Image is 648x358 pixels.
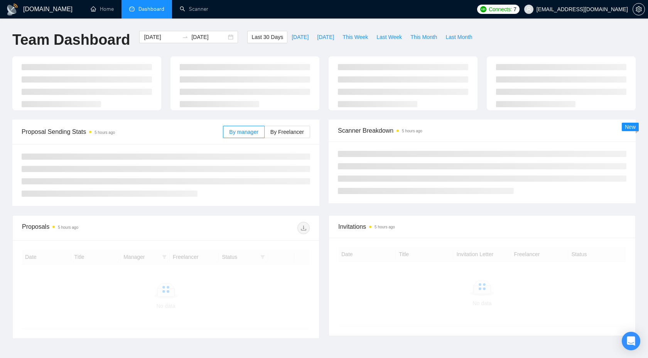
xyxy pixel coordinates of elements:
a: setting [633,6,645,12]
div: Open Intercom Messenger [622,332,640,350]
span: By manager [229,129,258,135]
img: upwork-logo.png [480,6,486,12]
span: Dashboard [138,6,164,12]
button: This Month [406,31,441,43]
span: This Month [410,33,437,41]
span: Last Week [376,33,402,41]
time: 5 hours ago [58,225,78,230]
h1: Team Dashboard [12,31,130,49]
button: Last 30 Days [247,31,287,43]
img: logo [6,3,19,16]
span: Last Month [445,33,472,41]
span: By Freelancer [270,129,304,135]
a: homeHome [91,6,114,12]
span: Invitations [338,222,626,231]
span: [DATE] [292,33,309,41]
span: swap-right [182,34,188,40]
span: Proposal Sending Stats [22,127,223,137]
time: 5 hours ago [402,129,422,133]
button: This Week [338,31,372,43]
button: [DATE] [287,31,313,43]
button: Last Week [372,31,406,43]
a: searchScanner [180,6,208,12]
time: 5 hours ago [375,225,395,229]
span: dashboard [129,6,135,12]
span: Scanner Breakdown [338,126,626,135]
span: New [625,124,636,130]
span: 7 [513,5,516,14]
span: [DATE] [317,33,334,41]
span: user [526,7,532,12]
span: Connects: [489,5,512,14]
div: Proposals [22,222,166,234]
button: [DATE] [313,31,338,43]
time: 5 hours ago [94,130,115,135]
input: Start date [144,33,179,41]
span: This Week [343,33,368,41]
button: Last Month [441,31,476,43]
input: End date [191,33,226,41]
span: Last 30 Days [251,33,283,41]
button: setting [633,3,645,15]
span: to [182,34,188,40]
